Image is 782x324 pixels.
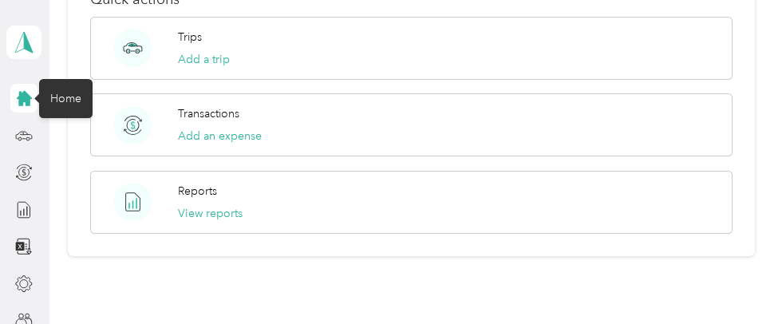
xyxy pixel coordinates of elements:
p: Reports [178,183,217,200]
p: Trips [178,29,202,45]
div: Home [39,79,93,118]
button: Add a trip [178,51,230,68]
p: Transactions [178,105,239,122]
iframe: Everlance-gr Chat Button Frame [693,235,782,324]
button: View reports [178,205,243,222]
button: Add an expense [178,128,262,144]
